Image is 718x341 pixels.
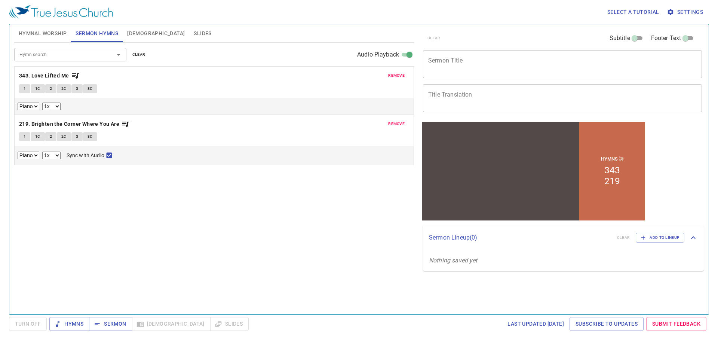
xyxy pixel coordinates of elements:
[429,233,611,242] p: Sermon Lineup ( 0 )
[19,132,30,141] button: 1
[384,71,409,80] button: remove
[132,51,145,58] span: clear
[194,29,211,38] span: Slides
[83,84,97,93] button: 3C
[57,84,71,93] button: 2C
[19,71,80,80] button: 343. Love Lifted Me
[89,317,132,331] button: Sermon
[76,29,118,38] span: Sermon Hymns
[604,5,662,19] button: Select a tutorial
[31,84,45,93] button: 1C
[388,72,405,79] span: remove
[668,7,703,17] span: Settings
[570,317,644,331] a: Subscribe to Updates
[384,119,409,128] button: remove
[24,133,26,140] span: 1
[35,85,40,92] span: 1C
[128,50,150,59] button: clear
[76,133,78,140] span: 3
[49,317,89,331] button: Hymns
[31,132,45,141] button: 1C
[76,85,78,92] span: 3
[607,7,659,17] span: Select a tutorial
[19,84,30,93] button: 1
[50,133,52,140] span: 2
[88,133,93,140] span: 3C
[19,119,119,129] b: 219. Brighten the Corner Where You Are
[19,71,69,80] b: 343. Love Lifted Me
[19,119,130,129] button: 219. Brighten the Corner Where You Are
[507,319,564,329] span: Last updated [DATE]
[420,120,647,222] iframe: from-child
[576,319,638,329] span: Subscribe to Updates
[127,29,185,38] span: [DEMOGRAPHIC_DATA]
[57,132,71,141] button: 2C
[429,257,478,264] i: Nothing saved yet
[641,234,679,241] span: Add to Lineup
[71,132,83,141] button: 3
[610,34,630,43] span: Subtitle
[24,85,26,92] span: 1
[88,85,93,92] span: 3C
[61,133,67,140] span: 2C
[357,50,399,59] span: Audio Playback
[18,152,39,159] select: Select Track
[95,319,126,329] span: Sermon
[45,132,56,141] button: 2
[504,317,567,331] a: Last updated [DATE]
[55,319,83,329] span: Hymns
[9,5,113,19] img: True Jesus Church
[388,121,405,127] span: remove
[423,225,704,250] div: Sermon Lineup(0)clearAdd to Lineup
[665,5,706,19] button: Settings
[646,317,706,331] a: Submit Feedback
[19,29,67,38] span: Hymnal Worship
[61,85,67,92] span: 2C
[651,34,681,43] span: Footer Text
[42,152,61,159] select: Playback Rate
[45,84,56,93] button: 2
[67,152,104,159] span: Sync with Audio
[636,233,684,243] button: Add to Lineup
[42,103,61,110] select: Playback Rate
[35,133,40,140] span: 1C
[50,85,52,92] span: 2
[652,319,700,329] span: Submit Feedback
[71,84,83,93] button: 3
[83,132,97,141] button: 3C
[18,103,39,110] select: Select Track
[113,49,124,60] button: Open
